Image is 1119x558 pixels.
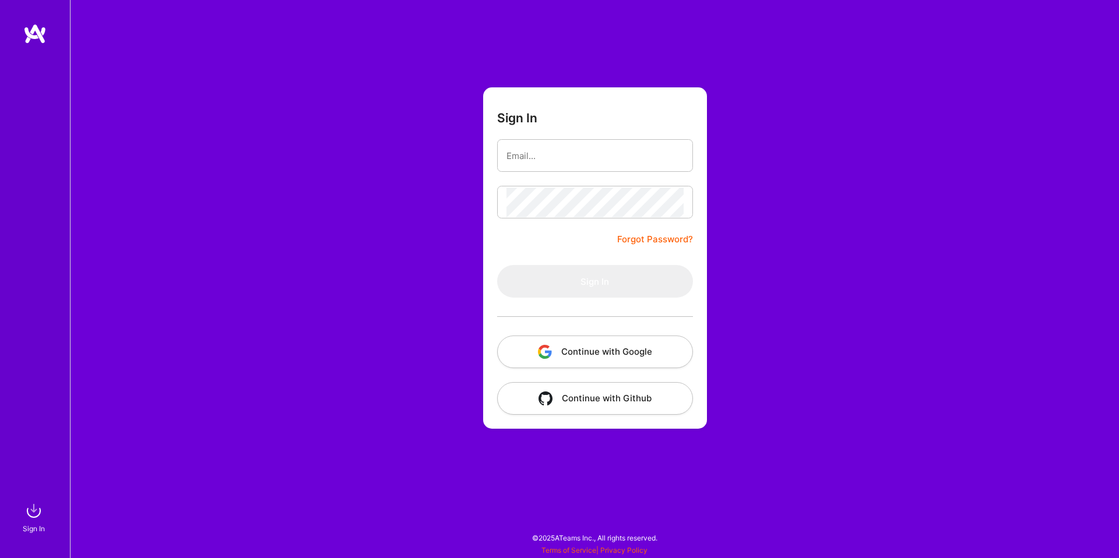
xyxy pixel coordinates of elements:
[497,335,693,368] button: Continue with Google
[539,391,553,405] img: icon
[497,382,693,415] button: Continue with Github
[23,522,45,535] div: Sign In
[506,141,684,171] input: Email...
[23,23,47,44] img: logo
[538,345,552,359] img: icon
[600,546,648,555] a: Privacy Policy
[541,546,648,555] span: |
[617,232,693,246] a: Forgot Password?
[22,499,45,522] img: sign in
[497,265,693,298] button: Sign In
[70,523,1119,552] div: © 2025 ATeams Inc., All rights reserved.
[24,499,45,535] a: sign inSign In
[497,111,537,125] h3: Sign In
[541,546,596,555] a: Terms of Service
